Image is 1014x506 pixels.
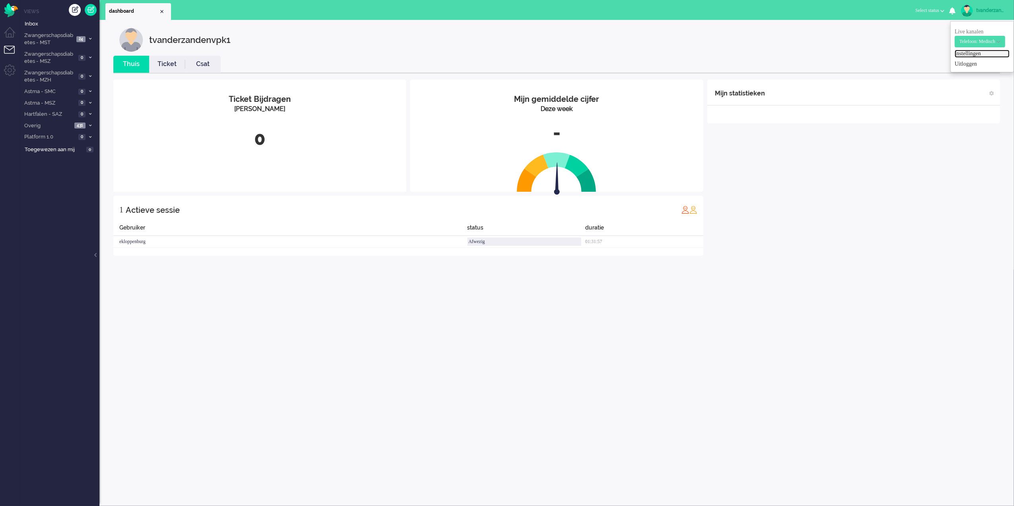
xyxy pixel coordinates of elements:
span: Overig [23,122,72,130]
div: Mijn statistieken [715,86,765,101]
a: tvanderzandenvpk1 [960,5,1006,17]
li: Select status [911,2,949,20]
span: Live kanalen [955,29,1005,44]
span: 0 [78,100,86,106]
div: 1 [119,202,123,218]
a: Toegewezen aan mij 0 [23,145,99,154]
a: Ticket [149,60,185,69]
div: 0 [119,126,400,152]
button: Telefoon: Medisch [955,36,1005,47]
img: profile_orange.svg [689,206,697,214]
div: - [416,120,697,146]
li: Csat [185,56,221,73]
li: Admin menu [4,64,22,82]
img: avatar [961,5,973,17]
div: Actieve sessie [126,202,180,218]
span: 0 [78,74,86,80]
span: dashboard [109,8,159,15]
a: Quick Ticket [85,4,97,16]
a: Instellingen [955,50,1010,58]
div: Deze week [416,105,697,114]
span: Platform 1.0 [23,133,76,141]
span: Astma - MSZ [23,99,76,107]
span: 0 [78,89,86,95]
div: Creëer ticket [69,4,81,16]
a: Csat [185,60,221,69]
li: Dashboard [105,3,171,20]
li: Views [24,8,99,15]
li: Thuis [113,56,149,73]
a: Thuis [113,60,149,69]
span: 0 [78,111,86,117]
span: Zwangerschapsdiabetes - MSZ [23,51,76,65]
div: Afwezig [467,237,582,246]
li: Dashboard menu [4,27,22,45]
div: Close tab [159,8,165,15]
img: arrow.svg [540,162,574,197]
div: status [467,224,586,236]
span: Toegewezen aan mij [25,146,84,154]
span: Hartfalen - SAZ [23,111,76,118]
img: flow_omnibird.svg [4,3,18,17]
div: tvanderzandenvpk1 [976,6,1006,14]
div: Mijn gemiddelde cijfer [416,93,697,105]
div: ekloppenburg [113,236,467,248]
div: Gebruiker [113,224,467,236]
span: Zwangerschapsdiabetes - MZH [23,69,76,84]
span: Inbox [25,20,99,28]
a: Uitloggen [955,60,1010,68]
li: Ticket [149,56,185,73]
span: 24 [76,36,86,42]
img: customer.svg [119,28,143,52]
img: profile_red.svg [681,206,689,214]
div: 01:31:57 [585,236,703,248]
a: Inbox [23,19,99,28]
div: Ticket Bijdragen [119,93,400,105]
button: Select status [911,5,949,16]
div: tvanderzandenvpk1 [149,28,230,52]
span: Zwangerschapsdiabetes - MST [23,32,74,47]
div: duratie [585,224,703,236]
span: 0 [86,147,93,153]
span: Telefoon: Medisch [960,39,995,44]
li: Tickets menu [4,46,22,64]
span: 0 [78,134,86,140]
div: [PERSON_NAME] [119,105,400,114]
span: 0 [78,55,86,61]
a: Omnidesk [4,5,18,11]
span: 431 [74,123,86,128]
span: Select status [915,8,939,13]
span: Astma - SMC [23,88,76,95]
img: semi_circle.svg [517,152,596,192]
